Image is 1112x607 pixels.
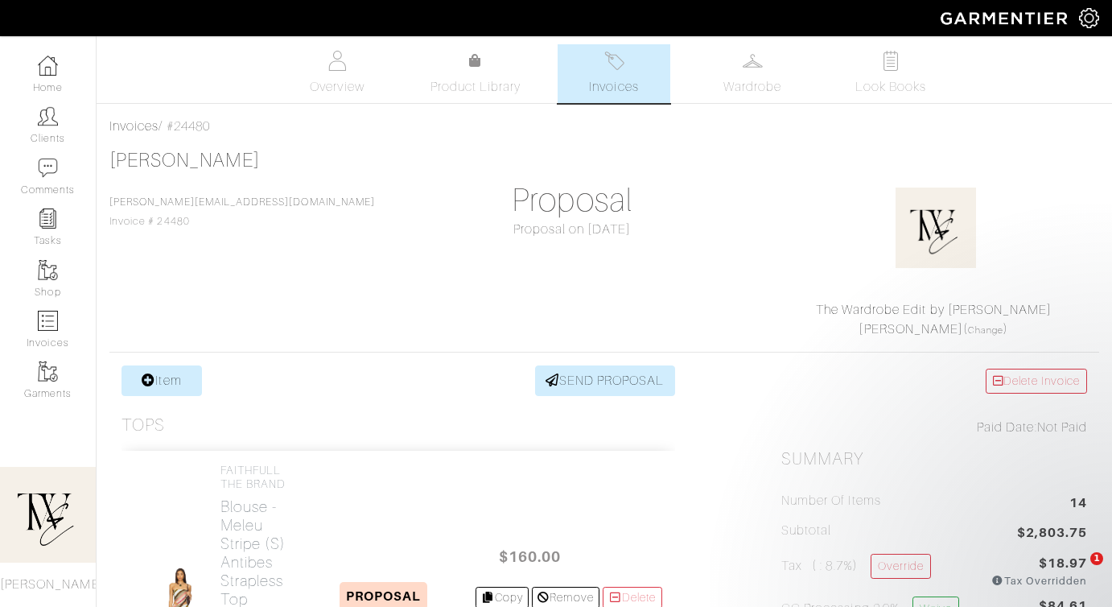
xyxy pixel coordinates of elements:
[855,77,927,97] span: Look Books
[896,188,976,268] img: o88SwH9y4G5nFsDJTsWZPGJH.png
[281,44,393,103] a: Overview
[881,51,901,71] img: todo-9ac3debb85659649dc8f770b8b6100bb5dab4b48dedcbae339e5042a72dfd3cc.svg
[781,554,931,582] h5: Tax ( : 8.7%)
[1090,552,1103,565] span: 1
[781,523,831,539] h5: Subtotal
[419,181,725,220] h1: Proposal
[38,209,58,229] img: reminder-icon-8004d30b9f0a5d33ae49ab947aed9ed385cf756f9e5892f1edd6e32f2345188e.png
[419,220,725,239] div: Proposal on [DATE]
[38,56,58,76] img: dashboard-icon-dbcd8f5a0b271acd01030246c82b418ddd0df26cd7fceb0bd07c9910d44c42f6.png
[991,573,1087,588] div: Tax Overridden
[109,117,1099,136] div: / #24480
[121,365,202,396] a: Item
[38,361,58,382] img: garments-icon-b7da505a4dc4fd61783c78ac3ca0ef83fa9d6f193b1c9dc38574b1d14d53ca28.png
[788,300,1080,339] div: ( )
[109,196,375,208] a: [PERSON_NAME][EMAIL_ADDRESS][DOMAIN_NAME]
[589,77,638,97] span: Invoices
[109,150,260,171] a: [PERSON_NAME]
[816,303,1052,317] a: The Wardrobe Edit by [PERSON_NAME]
[781,493,881,509] h5: Number of Items
[38,311,58,331] img: orders-icon-0abe47150d42831381b5fb84f609e132dff9fe21cb692f30cb5eec754e2cba89.png
[723,77,781,97] span: Wardrobe
[1057,552,1096,591] iframe: Intercom live chat
[968,325,1003,335] a: Change
[558,44,670,103] a: Invoices
[933,4,1079,32] img: garmentier-logo-header-white-b43fb05a5012e4ada735d5af1a66efaba907eab6374d6393d1fbf88cb4ef424d.png
[310,77,364,97] span: Overview
[482,539,579,574] span: $160.00
[109,196,375,227] span: Invoice # 24480
[781,449,1087,469] h2: Summary
[38,260,58,280] img: garments-icon-b7da505a4dc4fd61783c78ac3ca0ef83fa9d6f193b1c9dc38574b1d14d53ca28.png
[986,369,1087,394] a: Delete Invoice
[834,44,947,103] a: Look Books
[121,415,165,436] h3: Tops
[38,158,58,178] img: comment-icon-a0a6a9ef722e966f86d9cbdc48e553b5cf19dbc54f86b18d962a5391bc8f6eb6.png
[977,420,1037,435] span: Paid Date:
[1079,8,1099,28] img: gear-icon-white-bd11855cb880d31180b6d7d6211b90ccbf57a29d726f0c71d8c61bd08dd39cc2.png
[327,51,348,71] img: basicinfo-40fd8af6dae0f16599ec9e87c0ef1c0a1fdea2edbe929e3d69a839185d80c458.svg
[743,51,763,71] img: wardrobe-487a4870c1b7c33e795ec22d11cfc2ed9d08956e64fb3008fe2437562e282088.svg
[871,554,931,579] a: Override
[781,418,1087,437] div: Not Paid
[109,119,159,134] a: Invoices
[220,464,293,491] h4: FAITHFULL THE BRAND
[696,44,809,103] a: Wardrobe
[604,51,624,71] img: orders-27d20c2124de7fd6de4e0e44c1d41de31381a507db9b33961299e4e07d508b8c.svg
[859,322,963,337] a: [PERSON_NAME]
[430,77,521,97] span: Product Library
[419,52,532,97] a: Product Library
[535,365,675,396] a: SEND PROPOSAL
[38,106,58,126] img: clients-icon-6bae9207a08558b7cb47a8932f037763ab4055f8c8b6bfacd5dc20c3e0201464.png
